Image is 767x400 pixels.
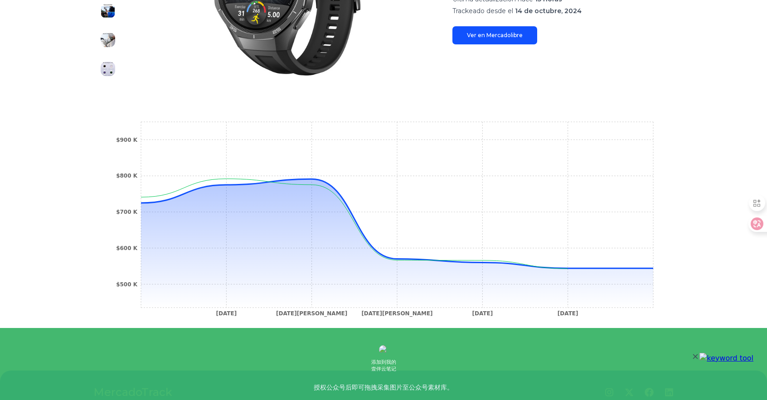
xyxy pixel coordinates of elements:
[116,209,138,215] tspan: $700 K
[216,310,237,317] tspan: [DATE]
[452,7,513,15] span: Trackeado desde el
[116,137,138,143] tspan: $900 K
[452,26,537,44] a: Ver en Mercadolibre
[116,245,138,251] tspan: $600 K
[116,173,138,179] tspan: $800 K
[116,281,138,288] tspan: $500 K
[101,33,115,47] img: Smartwatch Huawei Gt 5 Pro 46mm Reloj Inteligente Gps
[101,62,115,76] img: Smartwatch Huawei Gt 5 Pro 46mm Reloj Inteligente Gps
[101,4,115,18] img: Smartwatch Huawei Gt 5 Pro 46mm Reloj Inteligente Gps
[472,310,493,317] tspan: [DATE]
[361,310,432,317] tspan: [DATE][PERSON_NAME]
[558,310,578,317] tspan: [DATE]
[276,310,347,317] tspan: [DATE][PERSON_NAME]
[515,7,582,15] span: 14 de octubre, 2024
